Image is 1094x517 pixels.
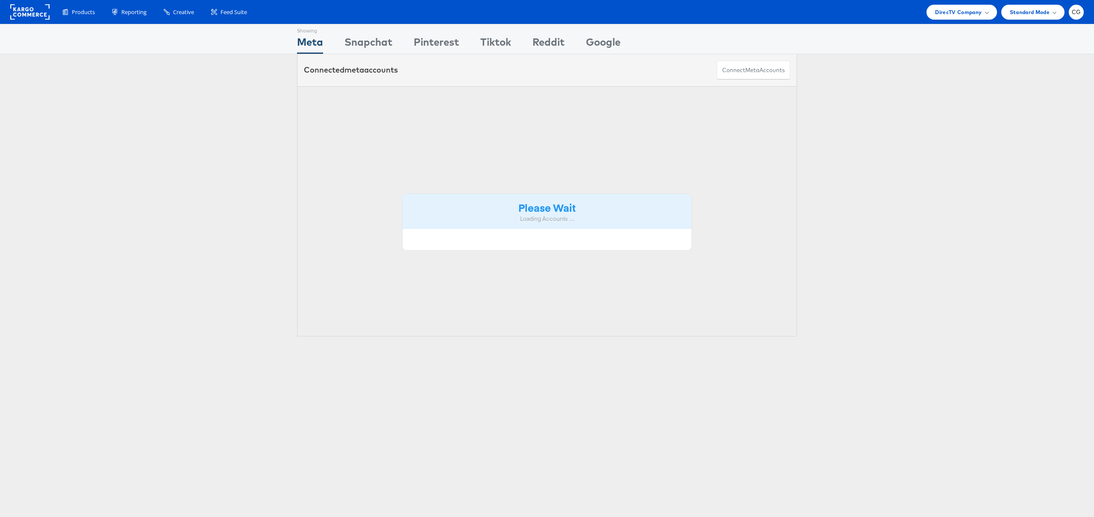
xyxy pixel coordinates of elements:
[72,8,95,16] span: Products
[221,8,247,16] span: Feed Suite
[1072,9,1081,15] span: CG
[297,35,323,54] div: Meta
[935,8,982,17] span: DirecTV Company
[518,200,576,214] strong: Please Wait
[717,61,790,80] button: ConnectmetaAccounts
[532,35,565,54] div: Reddit
[173,8,194,16] span: Creative
[414,35,459,54] div: Pinterest
[745,66,759,74] span: meta
[121,8,147,16] span: Reporting
[344,65,364,75] span: meta
[1010,8,1050,17] span: Standard Mode
[304,64,398,76] div: Connected accounts
[409,215,685,223] div: Loading Accounts ....
[344,35,392,54] div: Snapchat
[297,24,323,35] div: Showing
[586,35,621,54] div: Google
[480,35,511,54] div: Tiktok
